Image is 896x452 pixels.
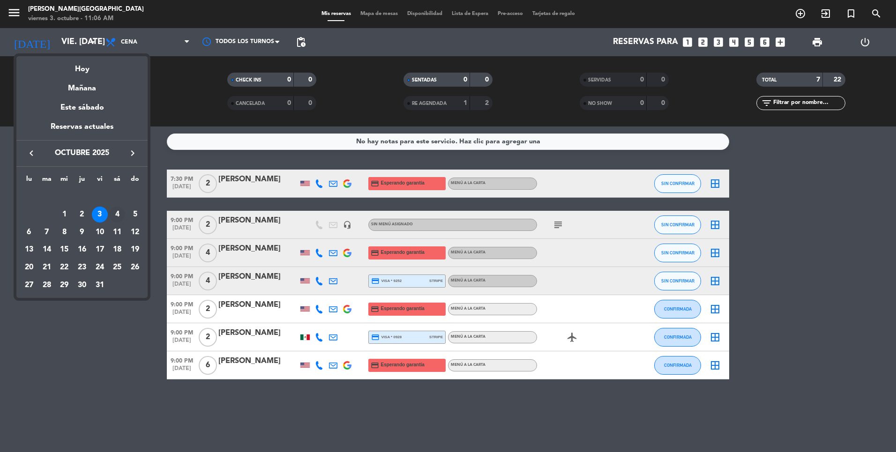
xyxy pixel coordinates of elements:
div: 1 [56,207,72,222]
div: 28 [39,277,55,293]
div: 6 [21,224,37,240]
div: Este sábado [16,95,148,121]
div: 15 [56,242,72,258]
span: octubre 2025 [40,147,124,159]
td: 15 de octubre de 2025 [55,241,73,259]
div: 20 [21,259,37,275]
div: 16 [74,242,90,258]
th: martes [38,174,56,188]
div: 10 [92,224,108,240]
button: keyboard_arrow_left [23,147,40,159]
td: OCT. [20,188,144,206]
div: 8 [56,224,72,240]
div: 26 [127,259,143,275]
td: 5 de octubre de 2025 [126,206,144,223]
td: 9 de octubre de 2025 [73,223,91,241]
div: 24 [92,259,108,275]
td: 12 de octubre de 2025 [126,223,144,241]
div: Mañana [16,75,148,95]
td: 4 de octubre de 2025 [109,206,127,223]
td: 1 de octubre de 2025 [55,206,73,223]
div: 11 [109,224,125,240]
td: 22 de octubre de 2025 [55,259,73,276]
td: 13 de octubre de 2025 [20,241,38,259]
div: 18 [109,242,125,258]
div: 22 [56,259,72,275]
div: Reservas actuales [16,121,148,140]
td: 19 de octubre de 2025 [126,241,144,259]
div: 27 [21,277,37,293]
td: 3 de octubre de 2025 [91,206,109,223]
td: 24 de octubre de 2025 [91,259,109,276]
div: 14 [39,242,55,258]
td: 8 de octubre de 2025 [55,223,73,241]
td: 16 de octubre de 2025 [73,241,91,259]
div: 12 [127,224,143,240]
td: 27 de octubre de 2025 [20,276,38,294]
td: 6 de octubre de 2025 [20,223,38,241]
div: 7 [39,224,55,240]
div: 21 [39,259,55,275]
td: 23 de octubre de 2025 [73,259,91,276]
i: keyboard_arrow_right [127,148,138,159]
td: 11 de octubre de 2025 [109,223,127,241]
td: 17 de octubre de 2025 [91,241,109,259]
div: 5 [127,207,143,222]
th: viernes [91,174,109,188]
div: 9 [74,224,90,240]
td: 28 de octubre de 2025 [38,276,56,294]
td: 14 de octubre de 2025 [38,241,56,259]
td: 21 de octubre de 2025 [38,259,56,276]
div: 31 [92,277,108,293]
th: domingo [126,174,144,188]
th: sábado [109,174,127,188]
td: 31 de octubre de 2025 [91,276,109,294]
div: 25 [109,259,125,275]
th: jueves [73,174,91,188]
div: Hoy [16,56,148,75]
div: 23 [74,259,90,275]
th: miércoles [55,174,73,188]
td: 26 de octubre de 2025 [126,259,144,276]
i: keyboard_arrow_left [26,148,37,159]
div: 2 [74,207,90,222]
div: 3 [92,207,108,222]
td: 2 de octubre de 2025 [73,206,91,223]
td: 7 de octubre de 2025 [38,223,56,241]
div: 29 [56,277,72,293]
div: 30 [74,277,90,293]
div: 17 [92,242,108,258]
button: keyboard_arrow_right [124,147,141,159]
div: 4 [109,207,125,222]
td: 25 de octubre de 2025 [109,259,127,276]
th: lunes [20,174,38,188]
div: 13 [21,242,37,258]
td: 29 de octubre de 2025 [55,276,73,294]
td: 20 de octubre de 2025 [20,259,38,276]
div: 19 [127,242,143,258]
td: 30 de octubre de 2025 [73,276,91,294]
td: 10 de octubre de 2025 [91,223,109,241]
td: 18 de octubre de 2025 [109,241,127,259]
